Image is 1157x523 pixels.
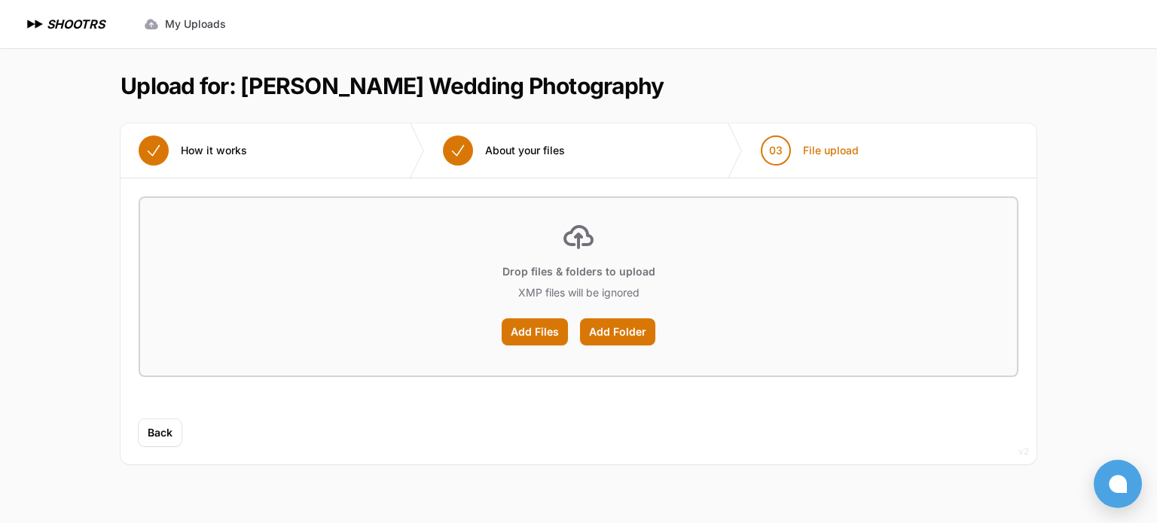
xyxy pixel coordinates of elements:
span: About your files [485,143,565,158]
button: Open chat window [1094,460,1142,508]
button: How it works [121,123,265,178]
h1: Upload for: [PERSON_NAME] Wedding Photography [121,72,664,99]
span: File upload [803,143,859,158]
p: XMP files will be ignored [518,285,640,300]
div: v2 [1018,442,1029,461]
button: Back [139,419,182,446]
label: Add Folder [580,318,655,345]
a: My Uploads [135,11,235,38]
span: Back [148,425,172,440]
span: How it works [181,143,247,158]
button: 03 File upload [743,123,877,178]
img: SHOOTRS [24,15,47,33]
h1: SHOOTRS [47,15,105,33]
label: Add Files [502,318,568,345]
span: 03 [769,143,783,158]
span: My Uploads [165,17,226,32]
p: Drop files & folders to upload [502,264,655,279]
button: About your files [425,123,583,178]
a: SHOOTRS SHOOTRS [24,15,105,33]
